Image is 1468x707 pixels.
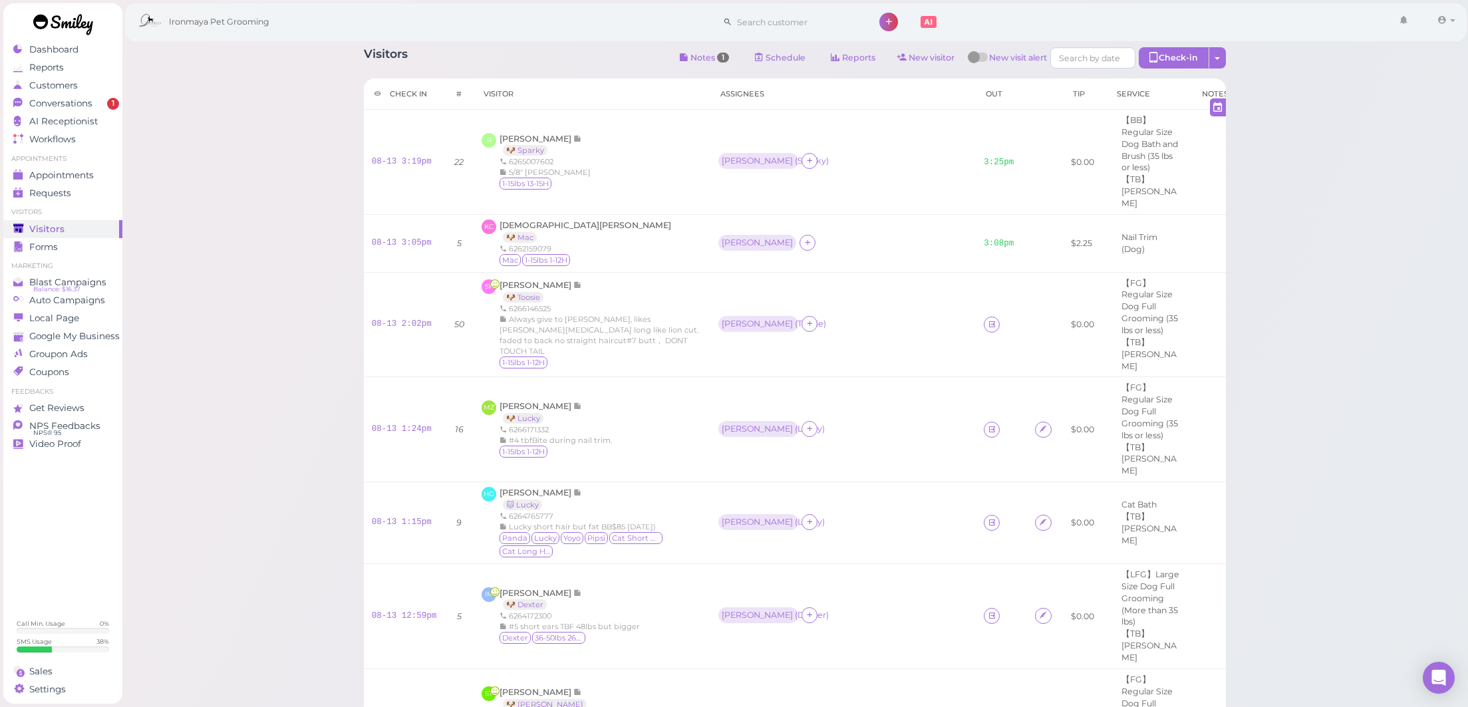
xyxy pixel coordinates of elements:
[1139,47,1209,69] div: Check-in
[500,446,547,458] span: 1-15lbs 1-12H
[500,134,573,144] span: [PERSON_NAME]
[1039,611,1048,621] i: Consent Form
[29,62,64,73] span: Reports
[503,413,543,424] a: 🐶 Lucky
[500,220,671,242] a: [DEMOGRAPHIC_DATA][PERSON_NAME] 🐶 Mac
[3,130,122,148] a: Workflows
[710,78,976,110] th: Assignees
[718,514,802,531] div: [PERSON_NAME] (Lucky)
[718,316,802,333] div: [PERSON_NAME] (Toosie)
[722,319,795,329] div: [PERSON_NAME] ( Toosie )
[372,238,432,247] a: 08-13 3:05pm
[500,280,573,290] span: [PERSON_NAME]
[454,319,464,329] i: 50
[522,254,570,266] span: 1-15lbs 1-12H
[503,292,543,303] a: 🐶 Toosie
[3,662,122,680] a: Sales
[482,487,496,501] span: HG
[609,532,662,544] span: Cat Short Hair
[29,80,78,91] span: Customers
[1063,110,1107,215] td: $0.00
[3,363,122,381] a: Coupons
[482,400,496,415] span: MZ
[1118,442,1184,478] li: 【TB】[PERSON_NAME]
[1107,78,1192,110] th: Service
[29,666,53,677] span: Sales
[33,428,61,438] span: NPS® 95
[500,356,547,368] span: 1-15lbs 1-12H
[1118,174,1184,210] li: 【TB】[PERSON_NAME]
[1063,78,1107,110] th: Tip
[169,3,269,41] span: Ironmaya Pet Grooming
[29,420,100,432] span: NPS Feedbacks
[29,349,88,360] span: Groupon Ads
[1063,272,1107,377] td: $0.00
[3,680,122,698] a: Settings
[3,76,122,94] a: Customers
[722,517,795,527] div: [PERSON_NAME] ( Lucky )
[573,488,582,497] span: Note
[3,184,122,202] a: Requests
[482,279,496,294] span: SK
[29,223,65,235] span: Visitors
[1118,499,1160,511] li: Cat Bath
[29,366,69,378] span: Coupons
[989,52,1047,72] span: New visit alert
[1423,662,1455,694] div: Open Intercom Messenger
[722,238,793,247] div: [PERSON_NAME]
[500,687,573,697] span: [PERSON_NAME]
[100,619,109,628] div: 0 %
[3,112,122,130] a: AI Receptionist
[1118,337,1184,372] li: 【TB】[PERSON_NAME]
[984,239,1014,248] a: 3:08pm
[29,44,78,55] span: Dashboard
[718,421,802,438] div: [PERSON_NAME] (Lucky)
[500,488,582,509] a: [PERSON_NAME] 🐱 Lucky
[3,208,122,217] li: Visitors
[509,436,612,445] span: #4 tbfBite during nail trim.
[17,619,65,628] div: Call Min. Usage
[500,424,612,435] div: 6266171332
[1039,424,1048,434] i: Consent Form
[1118,114,1184,174] li: 【BB】Regular Size Dog Bath and Brush (35 lbs or less)
[454,88,464,99] div: #
[500,303,702,314] div: 6266146525
[531,532,559,544] span: Lucky
[500,532,530,544] span: Panda
[532,632,585,644] span: 36-50lbs 26H or more
[107,98,119,110] span: 1
[364,47,408,72] h1: Visitors
[500,488,573,497] span: [PERSON_NAME]
[1118,277,1184,337] li: 【FG】Regular Size Dog Full Grooming (35 lbs or less)
[500,588,582,610] a: [PERSON_NAME] 🐶 Dexter
[500,611,640,621] div: 6264172300
[29,438,81,450] span: Video Proof
[29,98,92,109] span: Conversations
[573,134,582,144] span: Note
[482,133,496,148] span: R
[3,59,122,76] a: Reports
[509,168,591,177] span: 5/8" [PERSON_NAME]
[364,78,445,110] th: Check in
[1063,214,1107,272] td: $2.25
[372,517,432,527] a: 08-13 1:15pm
[1063,482,1107,564] td: $0.00
[561,532,583,544] span: Yoyo
[585,532,608,544] span: Pipsi
[372,424,432,434] a: 08-13 1:24pm
[500,315,698,356] span: Always give to [PERSON_NAME], likes [PERSON_NAME][MEDICAL_DATA] long like lion cut. faded to back...
[1118,628,1184,664] li: 【TB】[PERSON_NAME]
[29,170,94,181] span: Appointments
[500,134,582,156] a: [PERSON_NAME] 🐶 Sparky
[96,637,109,646] div: 38 %
[3,94,122,112] a: Conversations 1
[482,686,496,701] span: ST
[455,424,464,434] i: 16
[722,156,795,166] div: [PERSON_NAME] ( Sparky )
[3,435,122,453] a: Video Proof
[503,499,542,510] a: 🐱 Lucky
[1118,231,1184,255] li: Nail Trim (Dog)
[503,599,547,610] a: 🐶 Dexter
[1118,382,1184,441] li: 【FG】Regular Size Dog Full Grooming (35 lbs or less)
[500,243,671,254] div: 6262159079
